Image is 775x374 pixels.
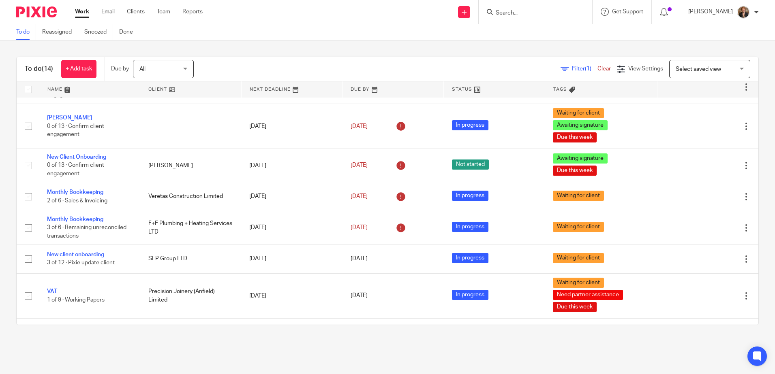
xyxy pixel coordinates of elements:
span: Due this week [553,132,597,142]
span: 3 of 12 · Pixie update client [47,260,115,266]
td: Precision Joinery (Anfield) Limited [140,273,242,318]
span: Select saved view [676,66,721,72]
td: Veretas Construction Limited [140,182,242,211]
span: [DATE] [351,163,368,168]
span: Awaiting signature [553,120,608,130]
a: Reports [182,8,203,16]
td: [DATE] [241,318,343,347]
td: SLP Group LTD [140,244,242,273]
span: Get Support [612,9,643,15]
span: 0 of 13 · Confirm client engagement [47,123,104,138]
span: 2 of 6 · Sales & Invoicing [47,198,107,204]
span: Due this week [553,302,597,312]
span: In progress [452,290,488,300]
span: 0 of 13 · Confirm client engagement [47,163,104,177]
a: Done [119,24,139,40]
td: [DATE] [241,211,343,244]
span: View Settings [628,66,663,72]
span: Awaiting signature [553,153,608,164]
a: Team [157,8,170,16]
span: 3 of 6 · Remaining unreconciled transactions [47,225,126,239]
td: F+F Plumbing + Heating Services LTD [140,211,242,244]
a: Clients [127,8,145,16]
a: Email [101,8,115,16]
span: [DATE] [351,293,368,299]
span: In progress [452,120,488,130]
span: Need partner assistance [553,290,623,300]
span: Waiting for client [553,278,604,288]
span: [DATE] [351,225,368,230]
span: (1) [585,66,591,72]
td: [DATE] [241,182,343,211]
span: [DATE] [351,193,368,199]
span: In progress [452,253,488,263]
a: [PERSON_NAME] [47,115,92,121]
a: Work [75,8,89,16]
span: Not started [452,159,489,170]
a: Reassigned [42,24,78,40]
span: Filter [572,66,597,72]
span: Waiting for client [553,253,604,263]
input: Search [495,10,568,17]
span: Waiting for client [553,222,604,232]
span: 0 of 13 · Confirm client engagement [47,84,104,98]
a: To do [16,24,36,40]
a: New Client Onboarding [47,154,106,160]
p: [PERSON_NAME] [688,8,733,16]
a: + Add task [61,60,96,78]
span: Due this week [553,166,597,176]
span: [DATE] [351,123,368,129]
img: Pixie [16,6,57,17]
a: Monthly Bookkeeping [47,217,103,222]
td: [DATE] [241,104,343,149]
span: Waiting for client [553,191,604,201]
h1: To do [25,65,53,73]
td: [DATE] [241,273,343,318]
a: Monthly Bookkeeping [47,189,103,195]
td: [DATE] [241,149,343,182]
span: In progress [452,222,488,232]
span: In progress [452,191,488,201]
img: WhatsApp%20Image%202025-04-23%20at%2010.20.30_16e186ec.jpg [737,6,750,19]
a: Clear [597,66,611,72]
p: Due by [111,65,129,73]
a: New client onboarding [47,252,104,257]
span: Waiting for client [553,108,604,118]
span: [DATE] [351,256,368,261]
td: Arc & Sons Ltd [140,318,242,347]
span: (14) [42,66,53,72]
span: 1 of 9 · Working Papers [47,297,105,303]
span: Tags [553,87,567,91]
a: VAT [47,289,57,294]
a: Snoozed [84,24,113,40]
td: [DATE] [241,244,343,273]
span: All [139,66,146,72]
td: [PERSON_NAME] [140,149,242,182]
